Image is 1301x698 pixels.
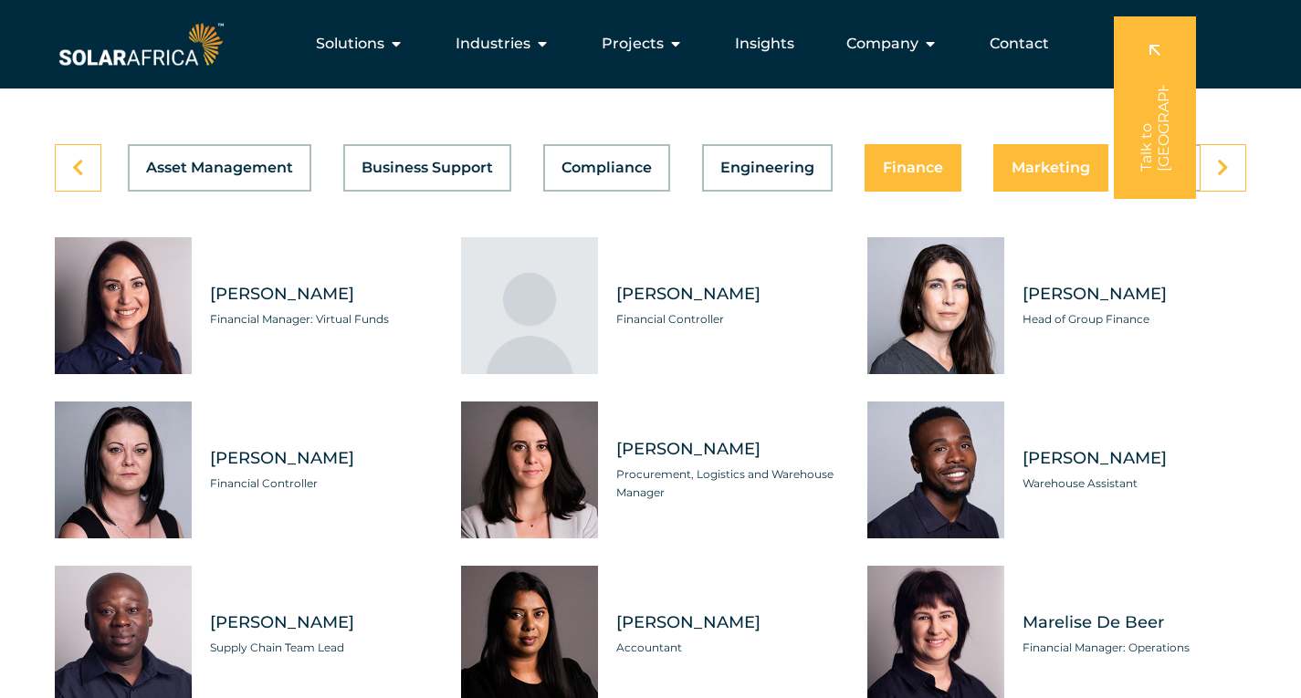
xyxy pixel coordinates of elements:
span: Financial Controller [616,310,840,328]
span: Marketing [1012,161,1090,175]
span: Asset Management [146,161,293,175]
span: Financial Controller [210,474,434,493]
span: Engineering [720,161,814,175]
span: Procurement, Logistics and Warehouse Manager [616,465,840,502]
span: [PERSON_NAME] [1023,447,1246,470]
span: Warehouse Assistant [1023,474,1246,493]
span: [PERSON_NAME] [1023,283,1246,306]
span: Supply Chain Team Lead [210,639,434,657]
span: [PERSON_NAME] [210,283,434,306]
span: [PERSON_NAME] [616,283,840,306]
a: Insights [735,33,794,55]
span: Marelise De Beer [1023,611,1246,634]
span: [PERSON_NAME] [616,611,840,634]
span: [PERSON_NAME] [210,611,434,634]
span: Accountant [616,639,840,657]
span: Projects [602,33,664,55]
span: Head of Group Finance [1023,310,1246,328]
span: Company [846,33,918,55]
span: [PERSON_NAME] [210,447,434,470]
span: Finance [883,161,943,175]
span: Compliance [561,161,652,175]
span: [PERSON_NAME] [616,438,840,461]
span: Business Support [362,161,493,175]
nav: Menu [227,26,1064,62]
span: Solutions [316,33,384,55]
span: Financial Manager: Virtual Funds [210,310,434,328]
span: Financial Manager: Operations [1023,639,1246,657]
div: Menu Toggle [227,26,1064,62]
span: Industries [456,33,530,55]
a: Contact [990,33,1049,55]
